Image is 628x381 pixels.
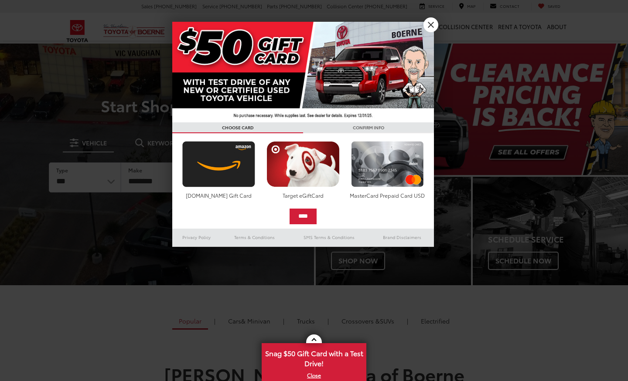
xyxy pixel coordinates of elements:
[180,141,257,187] img: amazoncard.png
[221,232,288,243] a: Terms & Conditions
[349,141,426,187] img: mastercard.png
[349,192,426,199] div: MasterCard Prepaid Card USD
[288,232,370,243] a: SMS Terms & Conditions
[303,122,434,133] h3: CONFIRM INFO
[180,192,257,199] div: [DOMAIN_NAME] Gift Card
[172,232,221,243] a: Privacy Policy
[172,122,303,133] h3: CHOOSE CARD
[264,192,341,199] div: Target eGiftCard
[370,232,434,243] a: Brand Disclaimers
[263,344,365,371] span: Snag $50 Gift Card with a Test Drive!
[172,22,434,122] img: 42635_top_851395.jpg
[264,141,341,187] img: targetcard.png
